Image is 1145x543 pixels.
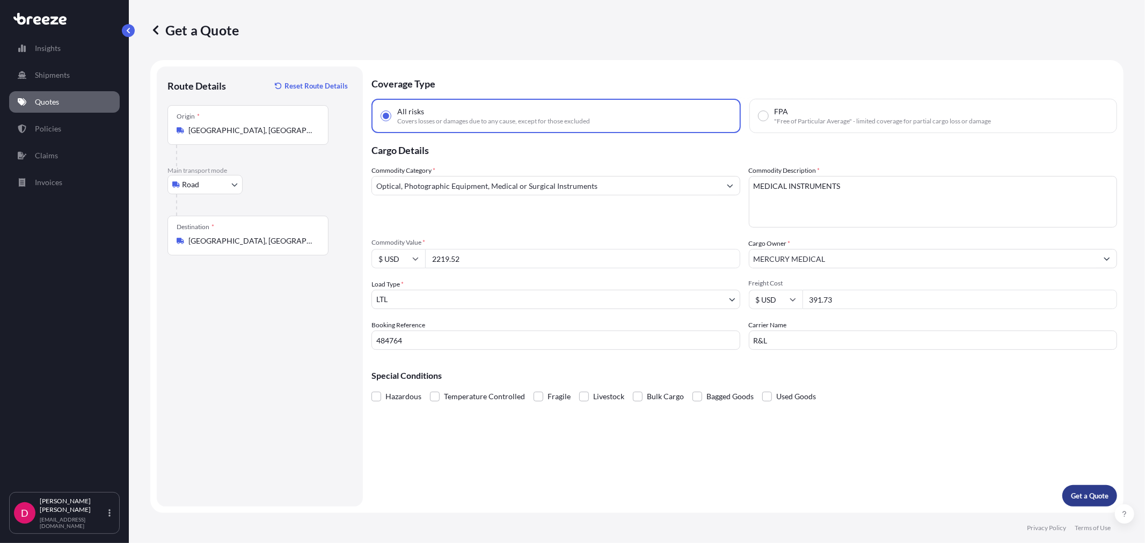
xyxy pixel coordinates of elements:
p: Invoices [35,177,62,188]
input: FPA"Free of Particular Average" - limited coverage for partial cargo loss or damage [759,111,768,121]
a: Privacy Policy [1027,524,1066,532]
p: Claims [35,150,58,161]
a: Insights [9,38,120,59]
a: Invoices [9,172,120,193]
div: Destination [177,223,214,231]
label: Commodity Category [371,165,435,176]
label: Cargo Owner [749,238,791,249]
a: Claims [9,145,120,166]
input: All risksCovers losses or damages due to any cause, except for those excluded [381,111,391,121]
a: Shipments [9,64,120,86]
span: Bagged Goods [706,388,754,405]
p: Policies [35,123,61,134]
input: Select a commodity type [372,176,720,195]
span: Commodity Value [371,238,740,247]
p: Main transport mode [167,166,352,175]
button: Show suggestions [1097,249,1117,268]
a: Quotes [9,91,120,113]
button: Select transport [167,175,243,194]
button: Get a Quote [1062,485,1117,507]
p: Get a Quote [1071,490,1108,501]
input: Enter amount [803,290,1118,309]
input: Enter name [749,331,1118,350]
span: Road [182,179,199,190]
span: Temperature Controlled [444,388,525,405]
p: [PERSON_NAME] [PERSON_NAME] [40,497,106,514]
input: Full name [749,249,1098,268]
button: Show suggestions [720,176,740,195]
p: Quotes [35,97,59,107]
label: Booking Reference [371,320,425,331]
p: Special Conditions [371,371,1117,380]
input: Type amount [425,249,740,268]
p: Route Details [167,79,226,92]
div: Origin [177,112,200,121]
span: LTL [376,294,388,305]
p: Insights [35,43,61,54]
span: Load Type [371,279,404,290]
a: Policies [9,118,120,140]
label: Carrier Name [749,320,787,331]
span: Covers losses or damages due to any cause, except for those excluded [397,117,590,126]
input: Your internal reference [371,331,740,350]
p: Coverage Type [371,67,1117,99]
textarea: MEDICAL INSTRUMENTS [749,176,1118,228]
span: Fragile [548,388,571,405]
p: Shipments [35,70,70,80]
input: Destination [188,236,315,246]
span: Hazardous [385,388,421,405]
span: All risks [397,106,424,117]
input: Origin [188,125,315,136]
span: Bulk Cargo [647,388,684,405]
button: LTL [371,290,740,309]
p: Get a Quote [150,21,239,39]
span: FPA [775,106,789,117]
p: Cargo Details [371,133,1117,165]
a: Terms of Use [1075,524,1111,532]
p: [EMAIL_ADDRESS][DOMAIN_NAME] [40,516,106,529]
span: Livestock [593,388,624,405]
span: D [21,508,28,518]
label: Commodity Description [749,165,820,176]
span: Used Goods [776,388,816,405]
button: Reset Route Details [269,77,352,94]
p: Reset Route Details [285,80,348,91]
span: Freight Cost [749,279,1118,288]
span: "Free of Particular Average" - limited coverage for partial cargo loss or damage [775,117,991,126]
